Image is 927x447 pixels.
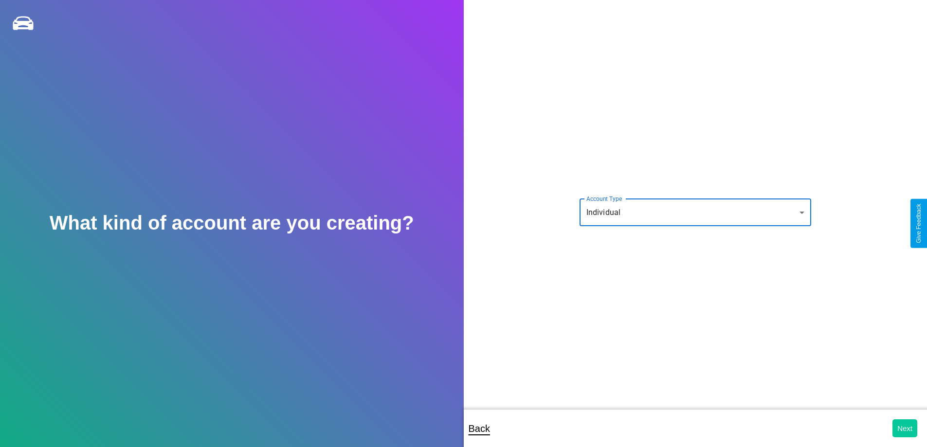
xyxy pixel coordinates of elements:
[586,195,622,203] label: Account Type
[892,419,917,437] button: Next
[915,204,922,243] div: Give Feedback
[469,420,490,437] p: Back
[50,212,414,234] h2: What kind of account are you creating?
[580,199,811,226] div: Individual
